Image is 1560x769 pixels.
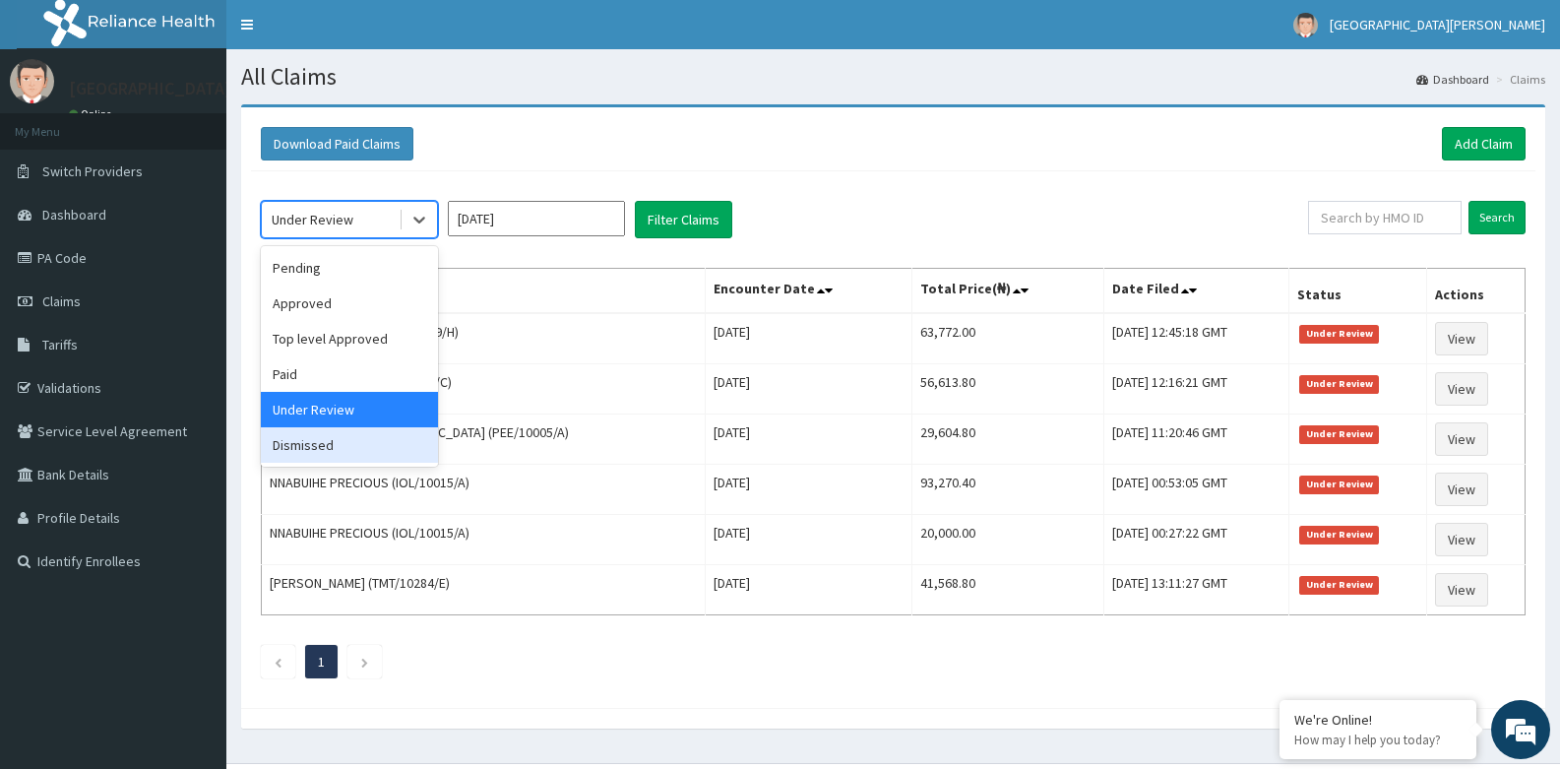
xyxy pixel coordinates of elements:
span: Switch Providers [42,162,143,180]
a: View [1435,322,1488,355]
button: Download Paid Claims [261,127,413,160]
a: Page 1 is your current page [318,653,325,671]
span: Under Review [1299,375,1379,393]
div: Under Review [261,392,438,427]
td: 63,772.00 [912,313,1104,364]
th: Encounter Date [705,269,912,314]
span: Under Review [1299,425,1379,443]
input: Select Month and Year [448,201,625,236]
p: [GEOGRAPHIC_DATA][PERSON_NAME] [69,80,360,97]
img: User Image [1293,13,1318,37]
div: Chat with us now [102,110,331,136]
img: d_794563401_company_1708531726252_794563401 [36,98,80,148]
span: Tariffs [42,336,78,353]
td: 29,604.80 [912,415,1104,465]
td: [DATE] [705,313,912,364]
div: Minimize live chat window [323,10,370,57]
td: [DATE] 00:53:05 GMT [1104,465,1289,515]
a: View [1435,573,1488,607]
span: Under Review [1299,325,1379,343]
td: 56,613.80 [912,364,1104,415]
button: Filter Claims [635,201,732,238]
td: [DATE] 00:27:22 GMT [1104,515,1289,565]
td: 41,568.80 [912,565,1104,615]
td: KingDavid Uzoma (SWF/10029/H) [262,313,706,364]
input: Search by HMO ID [1308,201,1462,234]
div: Top level Approved [261,321,438,356]
th: Date Filed [1104,269,1289,314]
td: [DATE] [705,364,912,415]
input: Search [1468,201,1526,234]
td: [DATE] [705,415,912,465]
th: Total Price(₦) [912,269,1104,314]
div: Pending [261,250,438,286]
img: User Image [10,59,54,103]
td: [PERSON_NAME] (TMT/10284/E) [262,565,706,615]
textarea: Type your message and hit 'Enter' [10,538,375,607]
td: [DATE] 11:20:46 GMT [1104,415,1289,465]
p: How may I help you today? [1294,732,1462,748]
div: Dismissed [261,427,438,463]
td: 93,270.40 [912,465,1104,515]
div: We're Online! [1294,711,1462,729]
td: NNABUIHE PRECIOUS (IOL/10015/A) [262,465,706,515]
span: Under Review [1299,526,1379,544]
a: View [1435,372,1488,406]
td: [DATE] 13:11:27 GMT [1104,565,1289,615]
td: [DATE] [705,465,912,515]
div: Under Review [272,210,353,229]
div: Paid [261,356,438,392]
a: Add Claim [1442,127,1526,160]
span: Dashboard [42,206,106,224]
span: Under Review [1299,476,1379,493]
th: Status [1289,269,1427,314]
th: Name [262,269,706,314]
a: Next page [360,653,369,671]
a: Dashboard [1416,71,1489,88]
td: [PERSON_NAME][GEOGRAPHIC_DATA] (PEE/10005/A) [262,415,706,465]
a: Online [69,107,116,121]
div: Approved [261,286,438,321]
th: Actions [1427,269,1526,314]
td: [PERSON_NAME] (OAL/10010/C) [262,364,706,415]
td: [DATE] [705,565,912,615]
span: Under Review [1299,576,1379,594]
td: [DATE] 12:16:21 GMT [1104,364,1289,415]
a: View [1435,523,1488,556]
a: View [1435,422,1488,456]
a: View [1435,473,1488,506]
span: We're online! [114,248,272,447]
a: Previous page [274,653,282,671]
td: NNABUIHE PRECIOUS (IOL/10015/A) [262,515,706,565]
span: Claims [42,292,81,310]
h1: All Claims [241,64,1545,90]
span: [GEOGRAPHIC_DATA][PERSON_NAME] [1330,16,1545,33]
td: [DATE] [705,515,912,565]
li: Claims [1491,71,1545,88]
td: [DATE] 12:45:18 GMT [1104,313,1289,364]
td: 20,000.00 [912,515,1104,565]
